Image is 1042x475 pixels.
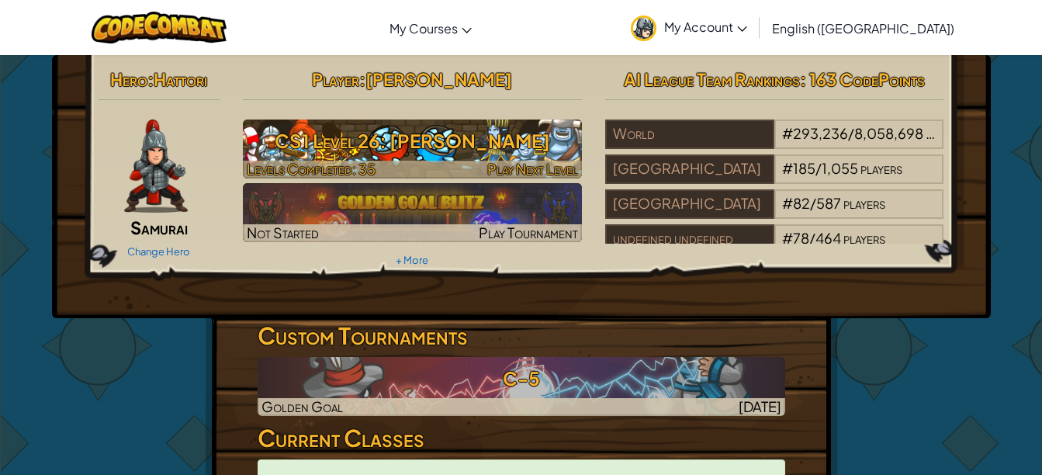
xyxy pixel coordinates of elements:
[624,68,800,90] span: AI League Team Rankings
[782,124,793,142] span: #
[623,3,755,52] a: My Account
[243,183,582,242] img: Golden Goal
[793,194,810,212] span: 82
[815,229,841,247] span: 464
[793,229,809,247] span: 78
[258,318,785,353] h3: Custom Tournaments
[312,68,359,90] span: Player
[365,68,512,90] span: [PERSON_NAME]
[258,357,785,416] img: Golden Goal
[258,361,785,396] h3: C-5
[243,183,582,242] a: Not StartedPlay Tournament
[810,194,816,212] span: /
[822,159,858,177] span: 1,055
[479,224,578,241] span: Play Tournament
[860,159,902,177] span: players
[243,120,582,179] a: Play Next Level
[816,194,841,212] span: 587
[605,224,774,254] div: undefined undefined
[247,224,319,241] span: Not Started
[605,154,774,184] div: [GEOGRAPHIC_DATA]
[258,421,785,456] h3: Current Classes
[854,124,923,142] span: 8,058,698
[243,123,582,158] h3: CS1 Level 26: [PERSON_NAME]
[110,68,147,90] span: Hero
[848,124,854,142] span: /
[487,160,578,178] span: Play Next Level
[130,217,188,238] span: Samurai
[793,159,815,177] span: 185
[631,16,656,41] img: avatar
[843,229,885,247] span: players
[389,20,458,36] span: My Courses
[261,397,343,415] span: Golden Goal
[605,189,774,219] div: [GEOGRAPHIC_DATA]
[793,124,848,142] span: 293,236
[147,68,154,90] span: :
[92,12,227,43] img: CodeCombat logo
[764,7,962,49] a: English ([GEOGRAPHIC_DATA])
[739,397,781,415] span: [DATE]
[396,254,428,266] a: + More
[664,19,747,35] span: My Account
[243,120,582,179] img: CS1 Level 26: Wakka Maul
[154,68,207,90] span: Hattori
[605,120,774,149] div: World
[605,169,944,187] a: [GEOGRAPHIC_DATA]#185/1,055players
[782,159,793,177] span: #
[772,20,954,36] span: English ([GEOGRAPHIC_DATA])
[605,239,944,257] a: undefined undefined#78/464players
[815,159,822,177] span: /
[800,68,925,90] span: : 163 CodePoints
[809,229,815,247] span: /
[359,68,365,90] span: :
[843,194,885,212] span: players
[605,204,944,222] a: [GEOGRAPHIC_DATA]#82/587players
[127,245,190,258] a: Change Hero
[782,229,793,247] span: #
[124,120,188,213] img: samurai.pose.png
[258,357,785,416] a: C-5Golden Goal[DATE]
[605,134,944,152] a: World#293,236/8,058,698players
[382,7,479,49] a: My Courses
[782,194,793,212] span: #
[247,160,376,178] span: Levels Completed: 35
